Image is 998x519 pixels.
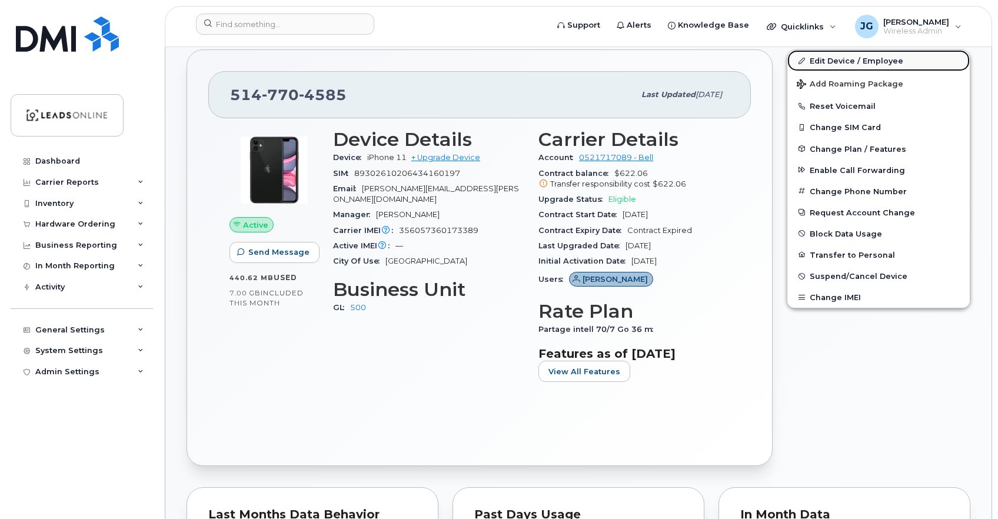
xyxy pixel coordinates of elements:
span: Knowledge Base [678,19,749,31]
a: Knowledge Base [660,14,757,37]
span: Change Plan / Features [810,144,906,153]
a: Support [549,14,608,37]
button: View All Features [538,361,630,382]
span: $622.06 [653,179,686,188]
h3: Rate Plan [538,301,730,322]
span: 7.00 GB [229,289,261,297]
div: Joerg Graf [847,15,970,38]
span: Device [333,153,367,162]
span: [PERSON_NAME] [883,17,949,26]
span: 89302610206434160197 [354,169,460,178]
span: Carrier IMEI [333,226,399,235]
span: Eligible [608,195,636,204]
span: [DATE] [631,257,657,265]
a: + Upgrade Device [411,153,480,162]
span: Suspend/Cancel Device [810,272,907,281]
h3: Device Details [333,129,524,150]
span: 440.62 MB [229,274,274,282]
span: Send Message [248,247,310,258]
span: City Of Use [333,257,385,265]
span: Enable Call Forwarding [810,165,905,174]
h3: Carrier Details [538,129,730,150]
button: Add Roaming Package [787,71,970,95]
span: [PERSON_NAME][EMAIL_ADDRESS][PERSON_NAME][DOMAIN_NAME] [333,184,519,204]
span: [PERSON_NAME] [583,274,648,285]
h3: Features as of [DATE] [538,347,730,361]
button: Send Message [229,242,320,263]
button: Enable Call Forwarding [787,159,970,181]
span: used [274,273,297,282]
span: Alerts [627,19,651,31]
span: Account [538,153,579,162]
span: Support [567,19,600,31]
span: 356057360173389 [399,226,478,235]
span: Partage intell 70/7 Go 36 m [538,325,659,334]
button: Change Phone Number [787,181,970,202]
span: Email [333,184,362,193]
button: Change IMEI [787,287,970,308]
span: [PERSON_NAME] [376,210,440,219]
button: Request Account Change [787,202,970,223]
span: Wireless Admin [883,26,949,36]
span: Initial Activation Date [538,257,631,265]
span: Users [538,275,569,284]
span: 4585 [299,86,347,104]
span: Contract balance [538,169,614,178]
button: Block Data Usage [787,223,970,244]
span: [DATE] [623,210,648,219]
button: Reset Voicemail [787,95,970,117]
span: Active IMEI [333,241,395,250]
span: Contract Start Date [538,210,623,219]
a: Alerts [608,14,660,37]
button: Transfer to Personal [787,244,970,265]
span: Last Upgraded Date [538,241,626,250]
span: $622.06 [538,169,730,190]
span: View All Features [548,366,620,377]
span: — [395,241,403,250]
a: 500 [350,303,366,312]
a: 0521717089 - Bell [579,153,653,162]
div: Quicklinks [759,15,844,38]
button: Change SIM Card [787,117,970,138]
span: Upgrade Status [538,195,608,204]
img: iPhone_11.jpg [239,135,310,205]
span: [DATE] [626,241,651,250]
span: Active [243,219,268,231]
a: [PERSON_NAME] [569,275,653,284]
button: Suspend/Cancel Device [787,265,970,287]
span: Quicklinks [781,22,824,31]
span: Manager [333,210,376,219]
span: SIM [333,169,354,178]
span: included this month [229,288,304,308]
span: Last updated [641,90,696,99]
span: Transfer responsibility cost [550,179,650,188]
button: Change Plan / Features [787,138,970,159]
a: Edit Device / Employee [787,50,970,71]
span: Add Roaming Package [797,79,903,91]
input: Find something... [196,14,374,35]
span: 514 [230,86,347,104]
h3: Business Unit [333,279,524,300]
span: Contract Expired [627,226,692,235]
span: [DATE] [696,90,722,99]
span: [GEOGRAPHIC_DATA] [385,257,467,265]
span: iPhone 11 [367,153,407,162]
span: JG [860,19,873,34]
span: GL [333,303,350,312]
span: 770 [262,86,299,104]
span: Contract Expiry Date [538,226,627,235]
